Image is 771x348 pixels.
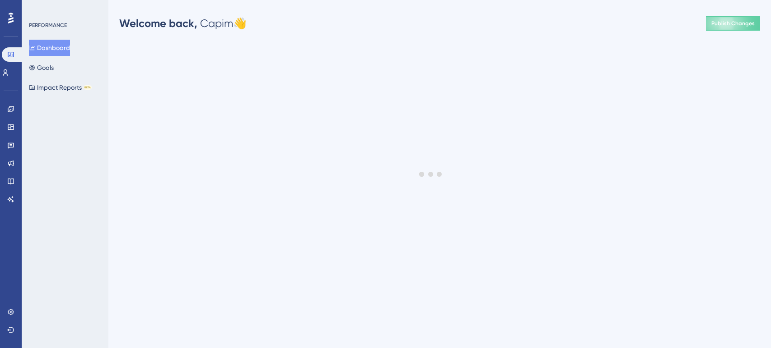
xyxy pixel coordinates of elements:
span: Welcome back, [119,17,197,30]
div: BETA [84,85,92,90]
button: Dashboard [29,40,70,56]
div: PERFORMANCE [29,22,67,29]
div: Capim 👋 [119,16,247,31]
button: Impact ReportsBETA [29,79,92,96]
button: Publish Changes [706,16,760,31]
span: Publish Changes [711,20,755,27]
button: Goals [29,60,54,76]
